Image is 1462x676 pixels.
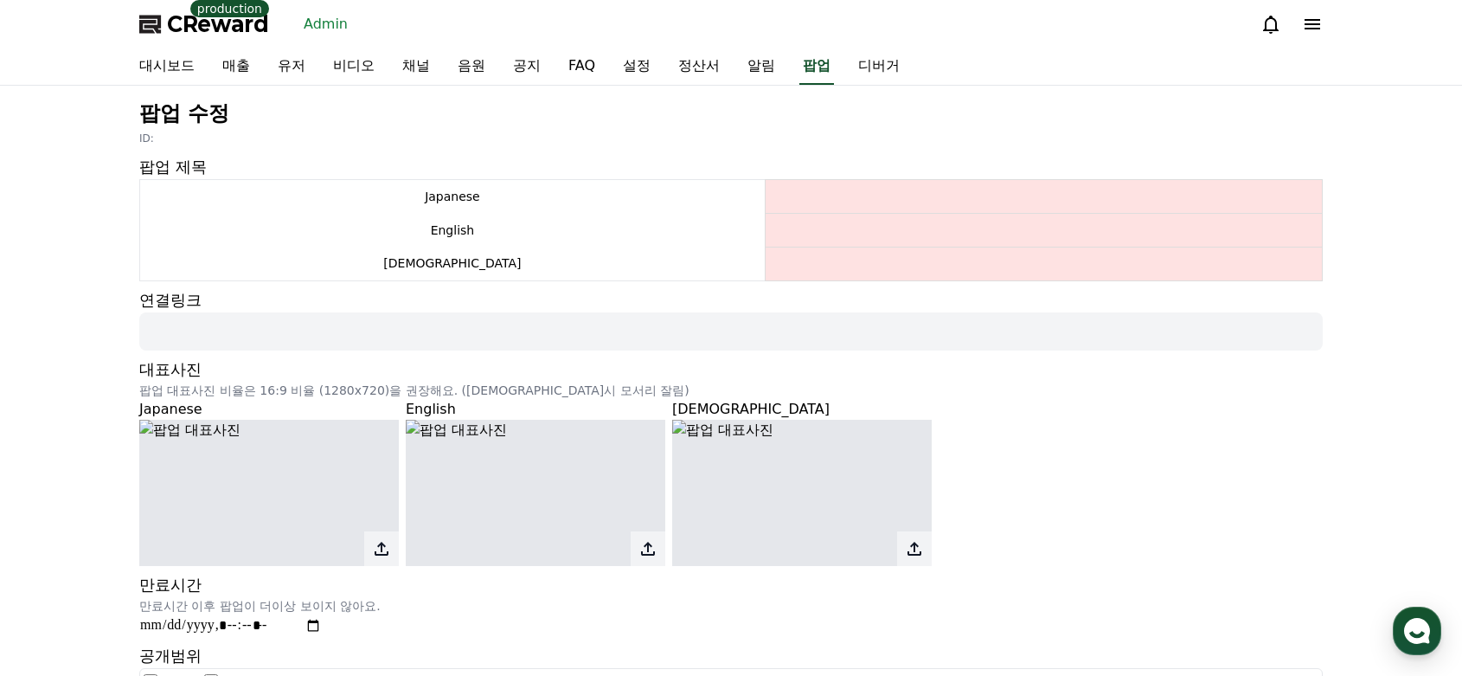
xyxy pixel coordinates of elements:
[264,48,319,85] a: 유저
[499,48,555,85] a: 공지
[799,48,834,85] a: 팝업
[609,48,664,85] a: 설정
[555,48,609,85] a: FAQ
[844,48,914,85] a: 디버거
[319,48,388,85] a: 비디오
[139,399,399,420] p: Japanese
[672,420,932,566] img: 팝업 대표사진
[139,288,1323,312] p: 연결링크
[208,48,264,85] a: 매출
[139,644,1323,668] p: 공개범위
[734,48,789,85] a: 알림
[297,10,355,38] a: Admin
[139,132,154,145] span: ID:
[140,180,766,214] td: Japanese
[139,573,1323,597] p: 만료시간
[672,399,932,420] p: [DEMOGRAPHIC_DATA]
[406,399,665,420] p: English
[664,48,734,85] a: 정산서
[139,382,1323,399] p: 팝업 대표사진 비율은 16:9 비율 (1280x720)을 권장해요. ([DEMOGRAPHIC_DATA]시 모서리 잘림)
[388,48,444,85] a: 채널
[406,420,665,566] img: 팝업 대표사진
[167,10,269,38] span: CReward
[139,155,1323,179] p: 팝업 제목
[139,100,1323,127] p: 팝업 수정
[139,420,399,566] img: 팝업 대표사진
[139,597,1323,615] p: 만료시간 이후 팝업이 더이상 보이지 않아요.
[139,357,1323,382] p: 대표사진
[125,48,208,85] a: 대시보드
[444,48,499,85] a: 음원
[139,10,269,38] a: CReward
[140,214,766,248] td: English
[140,248,766,281] td: [DEMOGRAPHIC_DATA]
